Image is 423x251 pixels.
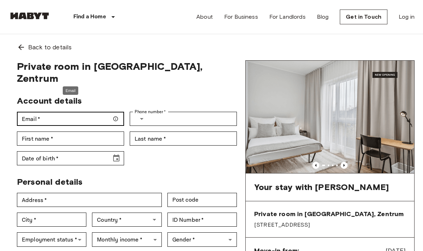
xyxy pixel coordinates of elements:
[312,162,319,169] button: Previous image
[254,182,389,192] span: Your stay with [PERSON_NAME]
[224,13,258,21] a: For Business
[8,34,415,60] a: Back to details
[399,13,415,21] a: Log in
[135,112,149,126] button: Select country
[254,221,406,229] span: [STREET_ADDRESS]
[73,13,106,21] p: Find a Home
[149,215,159,225] button: Open
[269,13,306,21] a: For Landlords
[63,86,78,95] div: Email
[8,12,51,19] img: Habyt
[17,193,162,207] div: Address
[17,131,124,146] div: First name
[17,60,237,84] span: Private room in [GEOGRAPHIC_DATA], Zentrum
[113,116,118,122] svg: Make sure your email is correct — we'll send your booking details there.
[28,43,72,52] span: Back to details
[17,112,124,126] div: Email
[17,96,82,106] span: Account details
[341,162,348,169] button: Previous image
[246,61,414,173] img: Marketing picture of unit DE-13-001-002-001
[196,13,213,21] a: About
[17,177,82,187] span: Personal details
[340,10,387,24] a: Get in Touch
[317,13,329,21] a: Blog
[130,131,237,146] div: Last name
[167,213,237,227] div: ID Number
[254,210,406,218] span: Private room in [GEOGRAPHIC_DATA], Zentrum
[109,151,123,165] button: Choose date
[17,213,86,227] div: City
[135,109,166,115] label: Phone number
[167,193,237,207] div: Post code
